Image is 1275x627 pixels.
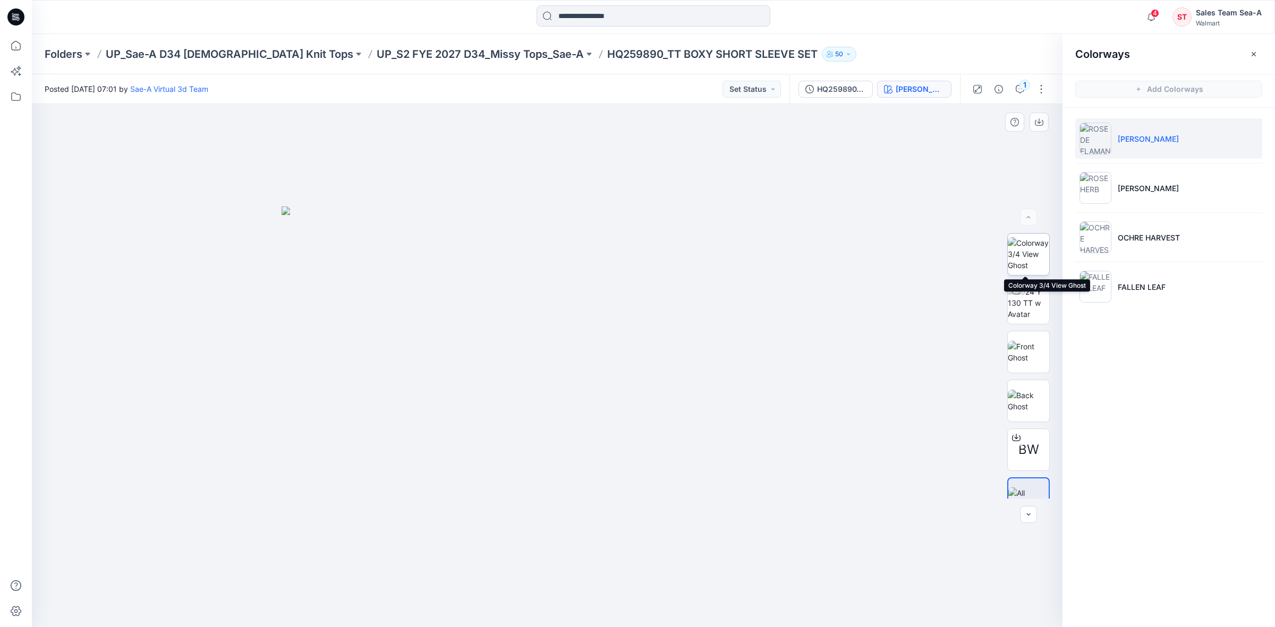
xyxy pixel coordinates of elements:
img: ROSE HERB [1079,172,1111,204]
a: Sae-A Virtual 3d Team [130,84,208,93]
a: Folders [45,47,82,62]
a: UP_Sae-A D34 [DEMOGRAPHIC_DATA] Knit Tops [106,47,353,62]
p: 50 [835,48,843,60]
p: OCHRE HARVEST [1118,232,1180,243]
img: All colorways [1008,487,1049,510]
button: 1 [1011,81,1028,98]
button: [PERSON_NAME] [877,81,951,98]
p: FALLEN LEAF [1118,281,1166,293]
img: 2024 Y 130 TT w Avatar [1008,286,1049,320]
span: BW [1018,440,1039,459]
div: ST [1172,7,1192,27]
div: 1 [1019,80,1030,90]
p: [PERSON_NAME] [1118,183,1179,194]
button: HQ259890_FULL COLORWAYS [798,81,873,98]
button: 50 [822,47,856,62]
div: ROSE DE FLAMANT [896,83,945,95]
a: UP_S2 FYE 2027 D34_Missy Tops_Sae-A [377,47,584,62]
div: HQ259890_FULL COLORWAYS [817,83,866,95]
div: Sales Team Sea-A [1196,6,1262,19]
img: Back Ghost [1008,390,1049,412]
p: HQ259890_TT BOXY SHORT SLEEVE SET [607,47,818,62]
img: Front Ghost [1008,341,1049,363]
img: OCHRE HARVEST [1079,221,1111,253]
p: [PERSON_NAME] [1118,133,1179,144]
button: Details [990,81,1007,98]
img: FALLEN LEAF [1079,271,1111,303]
div: Walmart [1196,19,1262,27]
h2: Colorways [1075,48,1130,61]
img: Colorway 3/4 View Ghost [1008,237,1049,271]
span: 4 [1151,9,1159,18]
span: Posted [DATE] 07:01 by [45,83,208,95]
img: ROSE DE FLAMANT [1079,123,1111,154]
